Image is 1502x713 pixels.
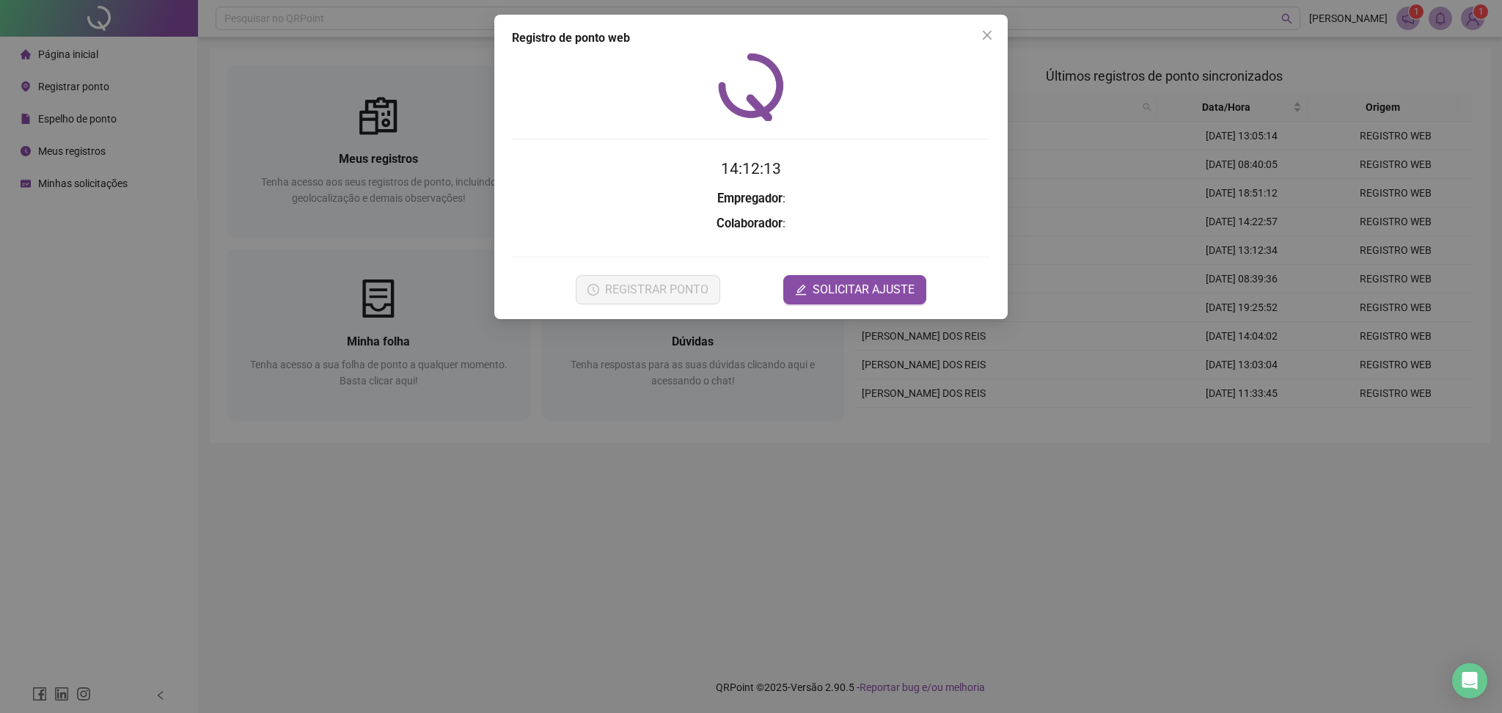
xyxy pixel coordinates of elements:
[1452,663,1487,698] div: Open Intercom Messenger
[795,284,807,296] span: edit
[783,275,926,304] button: editSOLICITAR AJUSTE
[512,189,990,208] h3: :
[721,160,781,178] time: 14:12:13
[981,29,993,41] span: close
[717,191,783,205] strong: Empregador
[512,29,990,47] div: Registro de ponto web
[975,23,999,47] button: Close
[512,214,990,233] h3: :
[576,275,720,304] button: REGISTRAR PONTO
[813,281,915,299] span: SOLICITAR AJUSTE
[718,53,784,121] img: QRPoint
[717,216,783,230] strong: Colaborador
